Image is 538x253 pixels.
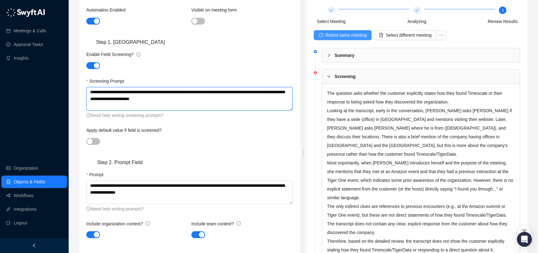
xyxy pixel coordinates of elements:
span: info-circle [236,221,241,226]
span: file-add [379,33,383,37]
a: Integrations [14,203,36,215]
label: Apply default value if field is screened? [86,127,166,134]
a: info-circle [236,221,241,226]
span: Retest same meeting [326,32,367,39]
button: Retest same meeting [314,30,372,40]
span: info-circle [86,206,91,211]
span: logout [6,221,11,225]
span: vertical-align-top [522,229,527,235]
div: Screening [322,69,520,84]
span: ellipsis [439,33,444,38]
a: Approval Tasks [14,38,43,51]
span: Include organization context? [86,221,143,226]
span: check [329,8,333,12]
div: Summary [322,48,520,62]
span: Step 1. [GEOGRAPHIC_DATA] [91,38,170,46]
span: collapsed [327,53,331,57]
a: info-circleNeed help writing prompts? [86,206,144,211]
div: Analyzing [408,18,426,25]
span: left [32,243,36,248]
button: Apply default value if field is screened? [86,138,100,145]
span: expanded [327,75,331,78]
a: Workflows [14,189,34,202]
label: Visible on meeting form [191,7,241,13]
label: Screening Prompt [86,78,128,85]
div: Select Meeting [314,7,399,25]
a: Meetings & Calls [14,25,46,37]
span: Enable Field Screening? [86,52,134,57]
div: Open Intercom Messenger [517,232,532,247]
span: Logout [14,217,27,229]
textarea: Prompt [86,181,293,204]
a: Organization [14,162,38,174]
strong: Screening [335,74,356,79]
div: Review Results [488,18,517,25]
a: info-circleNeed help writing screening prompts? [86,113,164,118]
button: Automation Enabled [86,18,100,25]
p: The only indirect clues are references to previous encounters (e.g., at the Amazon summit or Tige... [327,202,515,237]
span: check [415,8,419,12]
span: sync [319,33,323,37]
p: The question asks whether the customer explicitly states how they found Timescale or their respon... [327,89,515,106]
span: Include team context? [191,221,234,226]
strong: Summary [335,53,354,58]
span: Step 2. Prompt Field [92,159,148,166]
button: file-addSelect different meeting [374,30,436,40]
a: Objects & Fields [14,176,45,188]
div: Select Meeting [317,18,346,25]
span: info-circle [86,113,91,117]
a: info-circle [145,221,150,226]
a: Insights [14,52,29,64]
span: info-circle [145,221,150,226]
span: 3 [502,8,504,13]
button: Visible on meeting form [191,18,205,25]
label: Automation Enabled [86,7,130,13]
img: logo-05li4sbe.png [6,8,45,17]
span: Select different meeting [386,32,431,39]
a: info-circle [136,52,141,57]
label: Prompt [86,171,107,178]
textarea: Screening Prompt [86,87,293,111]
p: Most importantly, when [PERSON_NAME] introduces herself and the purpose of the meeting, she menti... [327,159,515,202]
p: Looking at the transcript, early in the conversation, [PERSON_NAME] asks [PERSON_NAME] if they ha... [327,106,515,159]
